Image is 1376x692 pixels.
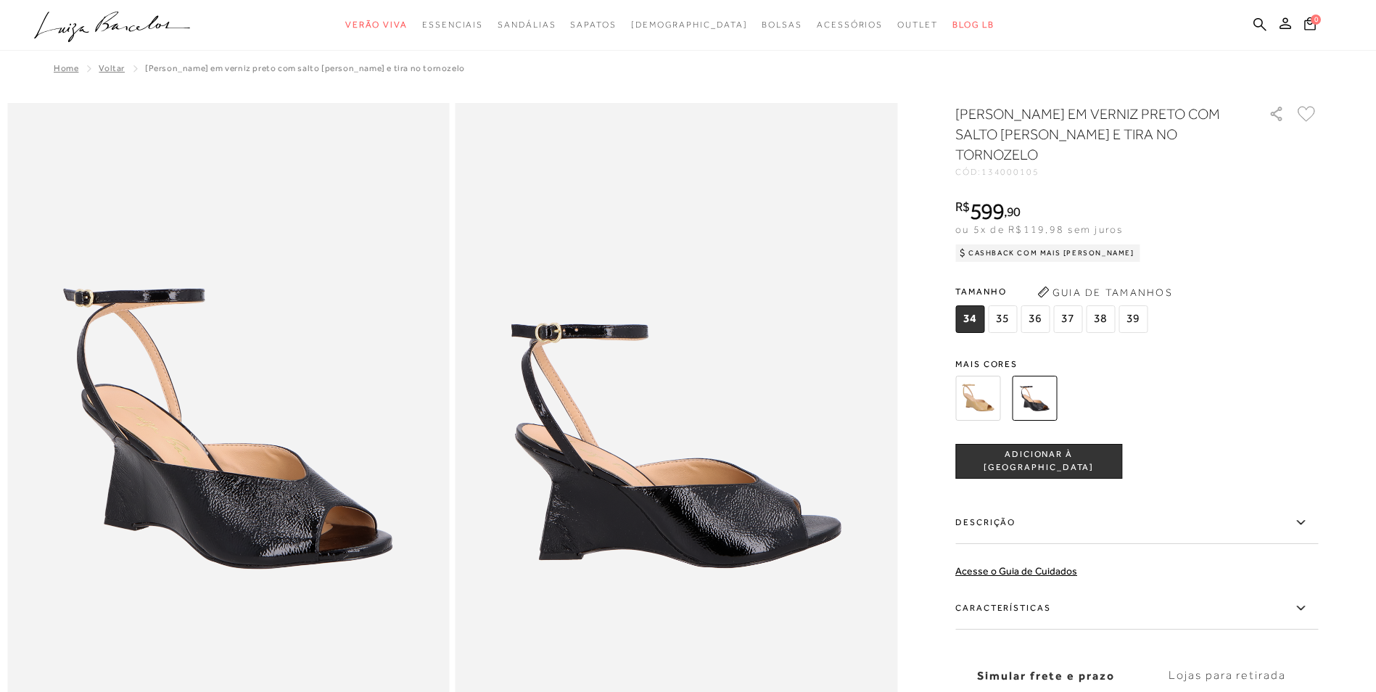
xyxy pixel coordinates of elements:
[955,281,1151,302] span: Tamanho
[762,12,802,38] a: categoryNavScreenReaderText
[970,198,1004,224] span: 599
[955,588,1318,630] label: Características
[955,305,984,333] span: 34
[1007,204,1021,219] span: 90
[570,20,616,30] span: Sapatos
[1118,305,1148,333] span: 39
[1004,205,1021,218] i: ,
[981,167,1039,177] span: 134000105
[955,168,1245,176] div: CÓD:
[897,12,938,38] a: categoryNavScreenReaderText
[955,360,1318,368] span: Mais cores
[955,376,1000,421] img: SANDÁLIA EM VERNIZ AREIA COM SALTO ANABELA E TIRA NO TORNOZELO
[1032,281,1177,304] button: Guia de Tamanhos
[570,12,616,38] a: categoryNavScreenReaderText
[956,448,1121,474] span: ADICIONAR À [GEOGRAPHIC_DATA]
[1300,16,1320,36] button: 0
[631,20,748,30] span: [DEMOGRAPHIC_DATA]
[762,20,802,30] span: Bolsas
[955,565,1077,577] a: Acesse o Guia de Cuidados
[422,20,483,30] span: Essenciais
[952,12,994,38] a: BLOG LB
[1086,305,1115,333] span: 38
[1311,15,1321,25] span: 0
[817,12,883,38] a: categoryNavScreenReaderText
[345,20,408,30] span: Verão Viva
[955,223,1123,235] span: ou 5x de R$119,98 sem juros
[1012,376,1057,421] img: SANDÁLIA EM VERNIZ PRETO COM SALTO ANABELA E TIRA NO TORNOZELO
[1021,305,1050,333] span: 36
[955,104,1227,165] h1: [PERSON_NAME] EM VERNIZ PRETO COM SALTO [PERSON_NAME] E TIRA NO TORNOZELO
[952,20,994,30] span: BLOG LB
[145,63,465,73] span: [PERSON_NAME] EM VERNIZ PRETO COM SALTO [PERSON_NAME] E TIRA NO TORNOZELO
[955,444,1122,479] button: ADICIONAR À [GEOGRAPHIC_DATA]
[1053,305,1082,333] span: 37
[498,12,556,38] a: categoryNavScreenReaderText
[345,12,408,38] a: categoryNavScreenReaderText
[955,244,1140,262] div: Cashback com Mais [PERSON_NAME]
[988,305,1017,333] span: 35
[817,20,883,30] span: Acessórios
[897,20,938,30] span: Outlet
[99,63,125,73] a: Voltar
[955,200,970,213] i: R$
[54,63,78,73] a: Home
[631,12,748,38] a: noSubCategoriesText
[498,20,556,30] span: Sandálias
[955,502,1318,544] label: Descrição
[422,12,483,38] a: categoryNavScreenReaderText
